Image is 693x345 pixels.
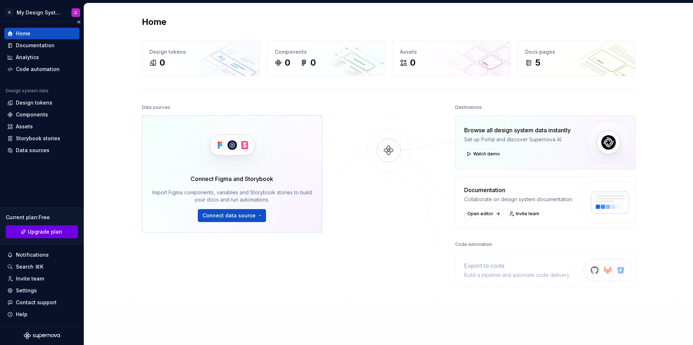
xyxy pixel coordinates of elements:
div: Export to code [464,261,570,270]
div: Set up Portal and discover Supernova AI. [464,136,571,143]
button: Search ⌘K [4,261,79,273]
svg: Supernova Logo [24,332,60,339]
div: Destinations [455,102,482,112]
span: Open editor [467,211,493,217]
div: Current plan : Free [6,214,78,221]
span: Upgrade plan [28,228,62,235]
button: Contact support [4,297,79,308]
div: Data sources [16,147,49,154]
div: Collaborate on design system documentation. [464,196,573,203]
div: Notifications [16,251,49,258]
div: C [74,10,77,16]
div: Browse all design system data instantly [464,126,571,134]
div: Assets [400,48,503,56]
div: Design system data [6,88,48,94]
a: Analytics [4,52,79,63]
button: Notifications [4,249,79,261]
a: Settings [4,285,79,296]
a: Design tokens0 [142,41,260,76]
div: Design tokens [16,99,52,106]
div: Components [275,48,378,56]
div: 0 [285,57,290,68]
button: VMy Design SystemC [1,5,82,20]
a: Components00 [267,41,385,76]
div: Import Figma components, variables and Storybook stories to build your docs and run automations. [152,189,312,203]
div: Help [16,311,27,318]
div: Data sources [142,102,170,112]
div: Code automation [455,239,492,249]
button: Connect data source [198,209,266,222]
a: Documentation [4,40,79,51]
div: Documentation [464,186,573,194]
div: 5 [535,57,540,68]
a: Upgrade plan [6,225,78,238]
div: Search ⌘K [16,263,43,270]
h2: Home [142,16,166,28]
button: Watch demo [464,149,503,159]
a: Invite team [507,209,542,219]
div: Contact support [16,299,57,306]
div: Connect Figma and Storybook [191,174,273,183]
a: Code automation [4,63,79,75]
div: 0 [160,57,165,68]
div: Home [16,30,30,37]
button: Help [4,309,79,320]
a: Home [4,28,79,39]
a: Assets0 [392,41,510,76]
span: Invite team [516,211,539,217]
span: Watch demo [473,151,500,157]
a: Docs pages5 [518,41,636,76]
button: Collapse sidebar [74,17,84,27]
div: Invite team [16,275,44,282]
span: Connect data source [202,212,256,219]
a: Invite team [4,273,79,284]
div: V [5,8,14,17]
a: Components [4,109,79,120]
a: Data sources [4,145,79,156]
a: Storybook stories [4,133,79,144]
div: Assets [16,123,33,130]
div: Design tokens [149,48,252,56]
div: Code automation [16,66,60,73]
div: Documentation [16,42,55,49]
div: My Design System [17,9,63,16]
div: Settings [16,287,37,294]
div: Storybook stories [16,135,60,142]
a: Design tokens [4,97,79,109]
div: Components [16,111,48,118]
div: Build a pipeline and automate code delivery. [464,271,570,279]
a: Assets [4,121,79,132]
a: Open editor [464,209,502,219]
div: 0 [310,57,316,68]
div: Analytics [16,54,39,61]
div: Docs pages [525,48,628,56]
div: 0 [410,57,415,68]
